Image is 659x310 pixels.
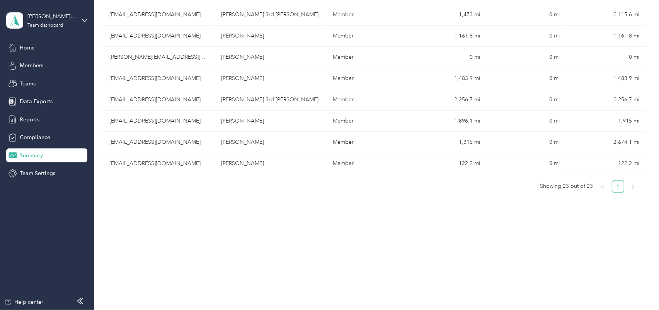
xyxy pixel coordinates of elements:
[20,133,50,141] span: Compliance
[486,111,566,132] td: 0 mi
[20,116,39,124] span: Reports
[327,4,406,26] td: Member
[486,4,566,26] td: 0 mi
[215,153,327,174] td: Justin Heinlein
[596,181,609,193] li: Previous Page
[406,47,486,68] td: 0 mi
[486,132,566,153] td: 0 mi
[627,181,640,193] button: right
[103,4,215,26] td: wking2@corefoodservice.com
[327,26,406,47] td: Member
[327,111,406,132] td: Member
[215,47,327,68] td: Natalie G. Balingit
[406,153,486,174] td: 122.2 mi
[406,4,486,26] td: 1,473 mi
[566,26,645,47] td: 1,161.8 mi
[20,152,43,160] span: Summary
[327,68,406,89] td: Member
[406,89,486,111] td: 2,256.7 mi
[627,181,640,193] li: Next Page
[406,132,486,153] td: 1,315 mi
[103,26,215,47] td: bretherford@corefoodservice.com
[215,4,327,26] td: Walter B. 3rd King
[103,111,215,132] td: smarton@corefoodservice.com
[486,153,566,174] td: 0 mi
[327,89,406,111] td: Member
[327,47,406,68] td: Member
[103,68,215,89] td: twilliams40@corefoodservice.com
[566,132,645,153] td: 2,674.1 mi
[566,111,645,132] td: 1,915 mi
[486,26,566,47] td: 0 mi
[215,111,327,132] td: Scott R. Marton
[566,68,645,89] td: 1,483.9 mi
[566,153,645,174] td: 122.2 mi
[612,181,624,193] li: 1
[596,181,609,193] button: left
[566,47,645,68] td: 0 mi
[103,132,215,153] td: kciuzio@corefoodservice.com
[103,47,215,68] td: natalie.balingit@corefoodservice.com
[20,97,53,106] span: Data Exports
[215,68,327,89] td: Todd H. Williams
[103,153,215,174] td: jheinlein@corefoodservice.com
[566,4,645,26] td: 2,115.6 mi
[616,267,659,310] iframe: Everlance-gr Chat Button Frame
[215,89,327,111] td: Richard J. 3rd Bestany
[27,12,76,20] div: [PERSON_NAME] team
[612,181,624,192] a: 1
[20,61,43,70] span: Members
[20,80,36,88] span: Teams
[486,68,566,89] td: 0 mi
[20,44,35,52] span: Home
[103,89,215,111] td: rbestany@corefoodservice.com
[406,26,486,47] td: 1,161.8 mi
[566,89,645,111] td: 2,256.7 mi
[486,89,566,111] td: 0 mi
[27,23,63,28] div: Team dashboard
[327,153,406,174] td: Member
[540,181,593,192] span: Showing 23 out of 23
[4,298,44,306] button: Help center
[215,132,327,153] td: Kara M. Ciuzio
[406,68,486,89] td: 1,483.9 mi
[406,111,486,132] td: 1,896.1 mi
[20,169,55,177] span: Team Settings
[600,185,605,189] span: left
[215,26,327,47] td: Benjamin R. Retherford
[327,132,406,153] td: Member
[486,47,566,68] td: 0 mi
[631,185,636,189] span: right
